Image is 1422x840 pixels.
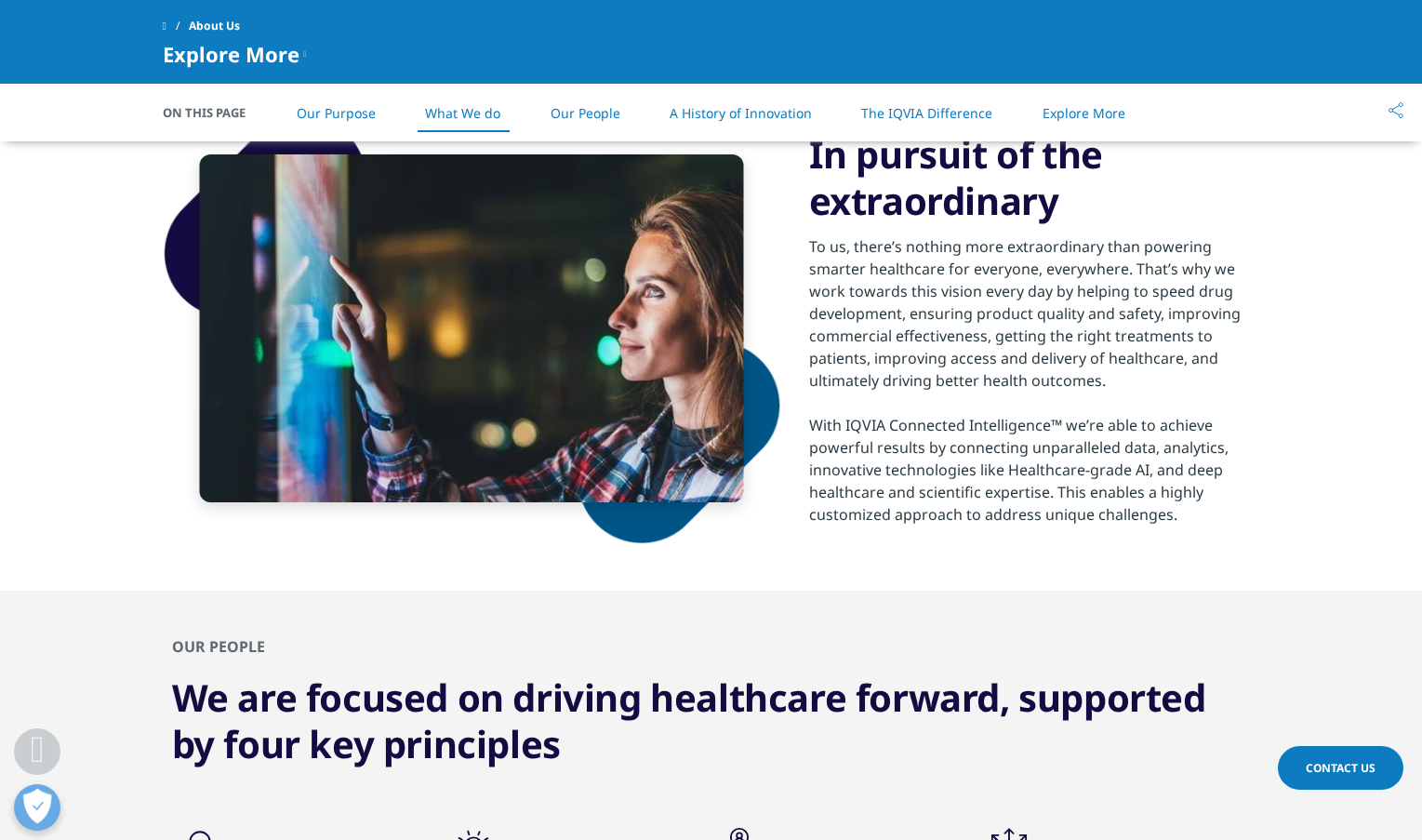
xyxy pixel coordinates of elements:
div: To us, there’s nothing more extraordinary than powering smarter healthcare for everyone, everywhe... [809,235,1260,392]
a: The IQVIA Difference [861,104,992,122]
span: Contact Us [1306,760,1375,776]
h2: OUR PEOPLE [172,637,1251,656]
span: On This Page [163,103,265,122]
span: About Us [189,9,240,43]
a: What We do [425,104,500,122]
a: Our Purpose [297,104,376,122]
a: Explore More [1043,104,1125,122]
a: Contact Us [1278,746,1403,790]
div: With IQVIA Connected Intelligence™ we’re able to achieve powerful results by connecting unparalle... [809,414,1260,526]
a: Our People [551,104,620,122]
h3: In pursuit of the extraordinary [809,131,1260,224]
h3: We are focused on driving healthcare forward, supported by four key principles [172,674,1251,767]
span: Explore More [163,43,299,65]
img: shape-1.png [163,113,781,545]
a: A History of Innovation [670,104,812,122]
button: Open Preferences [14,784,60,831]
